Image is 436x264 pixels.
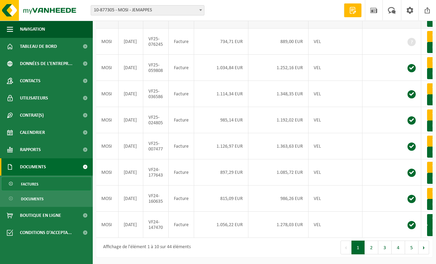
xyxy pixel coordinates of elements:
[169,133,194,159] td: Facture
[194,55,248,81] td: 1.034,84 EUR
[21,178,38,191] span: Factures
[20,207,61,224] span: Boutique en ligne
[119,55,143,81] td: [DATE]
[309,81,362,107] td: VEL
[96,107,119,133] td: MOSI
[248,107,309,133] td: 1.192,02 EUR
[194,29,248,55] td: 734,71 EUR
[194,81,248,107] td: 1.114,34 EUR
[119,29,143,55] td: [DATE]
[248,159,309,186] td: 1.085,72 EUR
[309,133,362,159] td: VEL
[21,192,44,205] span: Documents
[194,212,248,238] td: 1.056,22 EUR
[143,81,169,107] td: VF25-036586
[309,159,362,186] td: VEL
[96,212,119,238] td: MOSI
[119,107,143,133] td: [DATE]
[248,186,309,212] td: 986,26 EUR
[20,21,45,38] span: Navigation
[169,29,194,55] td: Facture
[248,81,309,107] td: 1.348,35 EUR
[143,212,169,238] td: VF24-147470
[20,72,41,89] span: Contacts
[143,159,169,186] td: VF24-177643
[194,107,248,133] td: 985,14 EUR
[143,133,169,159] td: VF25-007477
[20,224,72,241] span: Conditions d'accepta...
[20,107,44,124] span: Contrat(s)
[20,38,57,55] span: Tableau de bord
[143,55,169,81] td: VF25-059808
[2,192,91,205] a: Documents
[143,29,169,55] td: VF25-076245
[20,141,41,158] span: Rapports
[194,159,248,186] td: 897,29 EUR
[309,107,362,133] td: VEL
[2,177,91,190] a: Factures
[309,212,362,238] td: VEL
[96,55,119,81] td: MOSI
[169,159,194,186] td: Facture
[119,159,143,186] td: [DATE]
[309,186,362,212] td: VEL
[169,81,194,107] td: Facture
[20,158,46,176] span: Documents
[248,29,309,55] td: 889,00 EUR
[392,241,405,254] button: 4
[119,212,143,238] td: [DATE]
[96,133,119,159] td: MOSI
[194,186,248,212] td: 815,09 EUR
[119,81,143,107] td: [DATE]
[96,186,119,212] td: MOSI
[194,133,248,159] td: 1.126,97 EUR
[96,159,119,186] td: MOSI
[351,241,365,254] button: 1
[169,186,194,212] td: Facture
[143,186,169,212] td: VF24-160635
[309,29,362,55] td: VEL
[169,212,194,238] td: Facture
[309,55,362,81] td: VEL
[143,107,169,133] td: VF25-024805
[119,186,143,212] td: [DATE]
[248,133,309,159] td: 1.363,63 EUR
[418,241,429,254] button: Next
[100,241,191,254] div: Affichage de l'élément 1 à 10 sur 44 éléments
[248,55,309,81] td: 1.252,16 EUR
[91,6,204,15] span: 10-877305 - MOSI - JEMAPPES
[20,124,45,141] span: Calendrier
[20,55,72,72] span: Données de l'entrepr...
[378,241,392,254] button: 3
[365,241,378,254] button: 2
[96,29,119,55] td: MOSI
[119,133,143,159] td: [DATE]
[248,212,309,238] td: 1.278,03 EUR
[96,81,119,107] td: MOSI
[169,55,194,81] td: Facture
[169,107,194,133] td: Facture
[340,241,351,254] button: Previous
[20,89,48,107] span: Utilisateurs
[405,241,418,254] button: 5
